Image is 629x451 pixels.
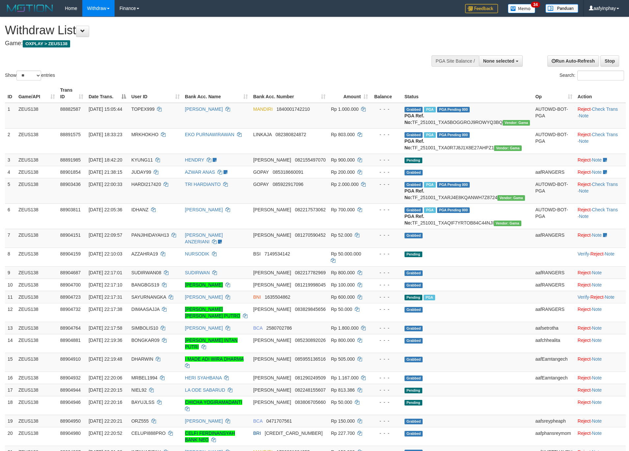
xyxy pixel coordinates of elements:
td: ZEUS138 [16,372,58,384]
span: 88901854 [60,169,81,175]
span: Rp 600.000 [331,294,354,300]
a: Reject [578,232,591,238]
span: Rp 800.000 [331,338,354,343]
a: [PERSON_NAME] ANZERIANI [185,232,223,244]
td: ZEUS138 [16,154,58,166]
td: ZEUS138 [16,322,58,334]
span: [PERSON_NAME] [253,282,291,287]
span: Rp 52.000 [331,232,352,238]
span: IDHANZ [131,207,148,212]
a: Note [592,356,602,362]
a: Reject [578,400,591,405]
th: Game/API: activate to sort column ascending [16,84,58,103]
td: aafRANGERS [533,266,575,279]
span: Grabbed [405,283,423,288]
span: Rp 700.000 [331,207,354,212]
a: Note [592,232,602,238]
span: PGA Pending [437,132,470,138]
span: Copy 085230892026 to clipboard [295,338,326,343]
th: Balance [371,84,402,103]
td: · [575,322,626,334]
a: Stop [600,55,619,67]
span: [PERSON_NAME] [253,356,291,362]
span: Copy 7149534142 to clipboard [264,251,290,256]
a: [PERSON_NAME] [185,207,223,212]
a: Note [592,157,602,163]
a: Reject [578,169,591,175]
label: Show entries [5,71,55,80]
span: Grabbed [405,338,423,344]
img: Feedback.jpg [465,4,498,13]
span: [DATE] 22:05:36 [89,207,122,212]
a: HENDRY [185,157,204,163]
td: ZEUS138 [16,279,58,291]
span: [DATE] 22:09:57 [89,232,122,238]
a: Reject [578,338,591,343]
div: - - - [373,325,399,331]
th: Op: activate to sort column ascending [533,84,575,103]
a: Reject [590,251,604,256]
td: ZEUS138 [16,178,58,203]
div: - - - [373,306,399,313]
a: Note [592,270,602,275]
td: ZEUS138 [16,353,58,372]
a: TRI HARDIANTO [185,182,221,187]
a: Reject [578,270,591,275]
td: 2 [5,128,16,154]
a: AZWAR ANAS [185,169,215,175]
a: Reject [578,182,591,187]
span: Copy 085922917096 to clipboard [273,182,303,187]
span: Copy 083829845656 to clipboard [295,307,326,312]
div: - - - [373,251,399,257]
td: AUTOWD-BOT-PGA [533,128,575,154]
a: Note [579,188,589,194]
span: 88891985 [60,157,81,163]
a: Note [592,375,602,380]
span: [DATE] 15:05:44 [89,106,122,112]
td: 15 [5,353,16,372]
span: BSI [253,251,261,256]
span: 88903811 [60,207,81,212]
span: 88904910 [60,356,81,362]
td: · [575,353,626,372]
a: Reject [578,431,591,436]
a: Reject [578,418,591,424]
span: Copy 2580702786 to clipboard [266,325,292,331]
a: I MADE ADI WIRA DHARMA [185,356,244,362]
td: · · [575,203,626,229]
td: ZEUS138 [16,229,58,248]
span: 88903436 [60,182,81,187]
a: Note [592,387,602,393]
span: Grabbed [405,182,423,188]
a: [PERSON_NAME] [185,418,223,424]
a: Note [592,169,602,175]
a: [PERSON_NAME] [185,282,223,287]
span: Rp 803.000 [331,132,354,137]
a: HERI SYAHBANA [185,375,222,380]
span: [DATE] 22:17:38 [89,307,122,312]
span: SIMBOLIS10 [131,325,158,331]
span: Grabbed [405,170,423,175]
div: - - - [373,169,399,175]
select: Showentries [16,71,41,80]
a: Check Trans [592,207,618,212]
span: [PERSON_NAME] [253,232,291,238]
td: AUTOWD-BOT-PGA [533,178,575,203]
span: LINKAJA [253,132,272,137]
a: Note [605,251,615,256]
span: Grabbed [405,132,423,138]
span: Pending [405,158,422,163]
th: Bank Acc. Name: activate to sort column ascending [182,84,250,103]
span: Copy 1840001742210 to clipboard [276,106,310,112]
span: 88904700 [60,282,81,287]
a: Verify [578,251,589,256]
img: MOTION_logo.png [5,3,55,13]
span: Pending [405,252,422,257]
span: Rp 2.000.000 [331,182,358,187]
span: PANJIHIDAYAH13 [131,232,169,238]
span: PGA Pending [437,207,470,213]
a: Reject [578,356,591,362]
a: EKO PURNAWIRAWAN [185,132,234,137]
a: [PERSON_NAME] [PERSON_NAME] PUTRO [185,307,240,318]
a: Reject [578,157,591,163]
